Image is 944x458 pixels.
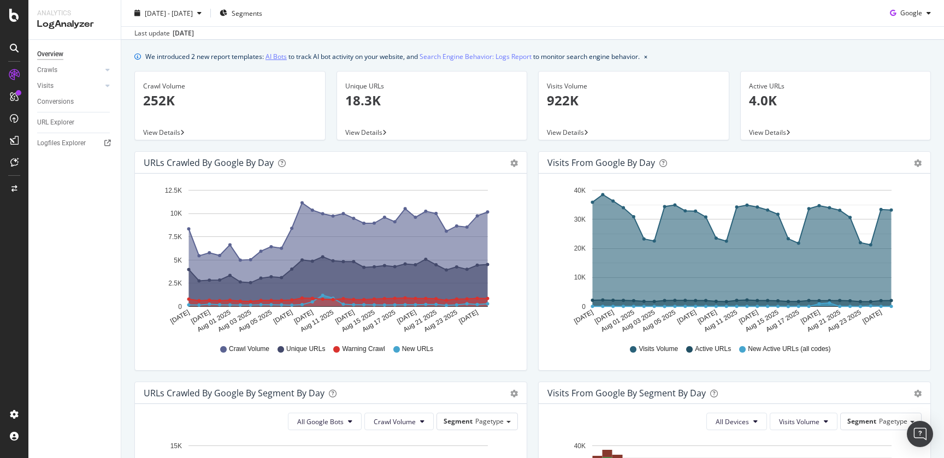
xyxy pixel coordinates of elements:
[345,81,519,91] div: Unique URLs
[232,8,262,17] span: Segments
[143,128,180,137] span: View Details
[361,308,397,334] text: Aug 17 2025
[297,417,344,426] span: All Google Bots
[749,128,786,137] span: View Details
[639,344,678,354] span: Visits Volume
[574,187,586,194] text: 40K
[676,308,698,325] text: [DATE]
[547,81,721,91] div: Visits Volume
[547,182,922,334] svg: A chart.
[342,344,385,354] span: Warning Crawl
[178,303,182,311] text: 0
[293,308,315,325] text: [DATE]
[574,245,586,252] text: 20K
[420,51,532,62] a: Search Engine Behavior: Logs Report
[574,442,586,450] text: 40K
[748,344,830,354] span: New Active URLs (all codes)
[37,80,54,92] div: Visits
[345,128,382,137] span: View Details
[174,257,182,264] text: 5K
[168,233,182,241] text: 7.5K
[547,91,721,110] p: 922K
[697,308,718,325] text: [DATE]
[749,81,923,91] div: Active URLs
[170,210,182,218] text: 10K
[770,413,837,430] button: Visits Volume
[37,64,57,76] div: Crawls
[134,28,194,38] div: Last update
[641,49,650,64] button: close banner
[444,417,473,426] span: Segment
[749,91,923,110] p: 4.0K
[402,308,438,334] text: Aug 21 2025
[216,308,252,334] text: Aug 03 2025
[458,308,480,325] text: [DATE]
[145,51,640,62] div: We introduced 2 new report templates: to track AI bot activity on your website, and to monitor se...
[574,274,586,282] text: 10K
[173,28,194,38] div: [DATE]
[334,308,356,325] text: [DATE]
[574,216,586,223] text: 30K
[37,117,113,128] a: URL Explorer
[134,51,931,62] div: info banner
[130,4,206,22] button: [DATE] - [DATE]
[37,138,113,149] a: Logfiles Explorer
[37,49,63,60] div: Overview
[272,308,294,325] text: [DATE]
[423,308,459,334] text: Aug 23 2025
[827,308,863,334] text: Aug 23 2025
[716,417,749,426] span: All Devices
[706,413,767,430] button: All Devices
[799,308,821,325] text: [DATE]
[144,157,274,168] div: URLs Crawled by Google by day
[345,91,519,110] p: 18.3K
[744,308,780,334] text: Aug 15 2025
[237,308,273,334] text: Aug 05 2025
[547,157,655,168] div: Visits from Google by day
[144,182,518,334] svg: A chart.
[37,138,86,149] div: Logfiles Explorer
[510,390,518,397] div: gear
[475,417,504,426] span: Pagetype
[190,308,211,325] text: [DATE]
[170,442,182,450] text: 15K
[145,8,193,17] span: [DATE] - [DATE]
[886,4,935,22] button: Google
[37,80,102,92] a: Visits
[510,159,518,167] div: gear
[593,308,615,325] text: [DATE]
[168,279,182,287] text: 2.5K
[573,308,594,325] text: [DATE]
[396,308,417,325] text: [DATE]
[547,128,584,137] span: View Details
[37,117,74,128] div: URL Explorer
[582,303,586,311] text: 0
[37,96,113,108] a: Conversions
[196,308,232,334] text: Aug 01 2025
[600,308,636,334] text: Aug 01 2025
[907,421,933,447] div: Open Intercom Messenger
[364,413,434,430] button: Crawl Volume
[299,308,335,334] text: Aug 11 2025
[37,96,74,108] div: Conversions
[914,390,922,397] div: gear
[286,344,325,354] span: Unique URLs
[914,159,922,167] div: gear
[288,413,362,430] button: All Google Bots
[37,9,112,18] div: Analytics
[144,388,324,398] div: URLs Crawled by Google By Segment By Day
[779,417,819,426] span: Visits Volume
[169,308,191,325] text: [DATE]
[402,344,433,354] span: New URLs
[641,308,677,334] text: Aug 05 2025
[37,64,102,76] a: Crawls
[165,187,182,194] text: 12.5K
[37,49,113,60] a: Overview
[764,308,800,334] text: Aug 17 2025
[37,18,112,31] div: LogAnalyzer
[737,308,759,325] text: [DATE]
[340,308,376,334] text: Aug 15 2025
[847,417,876,426] span: Segment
